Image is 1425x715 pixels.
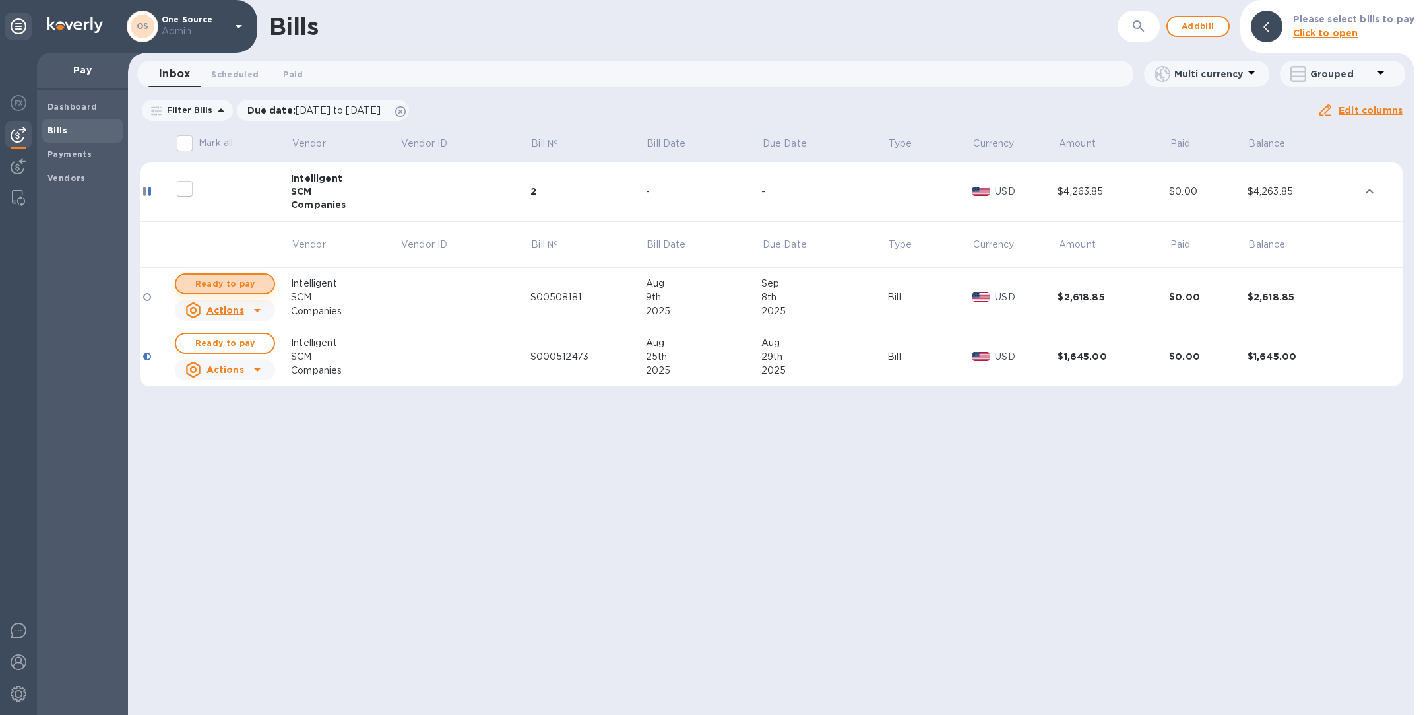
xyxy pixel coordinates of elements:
[1058,290,1169,304] div: $2,618.85
[291,198,400,211] div: Companies
[162,104,213,116] p: Filter Bills
[137,21,149,31] b: OS
[291,185,400,198] div: SCM
[646,185,761,199] div: -
[292,137,343,151] span: Vendor
[761,277,887,290] div: Sep
[1310,67,1373,81] p: Grouped
[1293,14,1414,24] b: Please select bills to pay
[763,238,824,252] span: Due Date
[206,305,244,316] u: Actions
[199,136,233,150] p: Mark all
[401,238,464,252] span: Vendor ID
[887,350,972,364] div: Bill
[1169,185,1248,199] div: $0.00
[292,238,343,252] span: Vendor
[972,187,990,196] img: USD
[531,137,575,151] span: Bill №
[47,125,67,135] b: Bills
[530,185,646,198] div: 2
[291,290,400,304] div: SCM
[1169,290,1248,304] div: $0.00
[291,172,400,185] div: Intelligent
[175,273,275,294] button: Ready to pay
[1170,238,1191,252] p: Paid
[972,352,990,361] img: USD
[763,137,807,151] p: Due Date
[159,65,190,83] span: Inbox
[1058,350,1169,363] div: $1,645.00
[1248,137,1285,151] p: Balance
[162,15,228,38] p: One Source
[761,364,887,378] div: 2025
[531,238,575,252] span: Bill №
[401,238,447,252] p: Vendor ID
[283,67,303,81] span: Paid
[1166,16,1230,37] button: Addbill
[162,24,228,38] p: Admin
[889,137,912,151] p: Type
[647,238,703,252] span: Bill Date
[47,173,86,183] b: Vendors
[296,105,381,116] span: [DATE] to [DATE]
[761,185,887,199] div: -
[1058,185,1169,199] div: $4,263.85
[646,290,761,304] div: 9th
[401,137,447,151] p: Vendor ID
[291,277,400,290] div: Intelligent
[761,336,887,350] div: Aug
[211,67,259,81] span: Scheduled
[530,350,646,364] div: S000512473
[995,185,1058,199] p: USD
[973,238,1014,252] p: Currency
[646,277,761,290] div: Aug
[761,290,887,304] div: 8th
[761,304,887,318] div: 2025
[1059,238,1113,252] span: Amount
[237,100,410,121] div: Due date:[DATE] to [DATE]
[1248,185,1359,199] div: $4,263.85
[995,290,1058,304] p: USD
[269,13,318,40] h1: Bills
[1248,350,1359,363] div: $1,645.00
[1059,238,1096,252] p: Amount
[1170,238,1208,252] span: Paid
[291,364,400,378] div: Companies
[1248,137,1302,151] span: Balance
[995,350,1058,364] p: USD
[47,17,103,33] img: Logo
[1178,18,1218,34] span: Add bill
[1174,67,1244,81] p: Multi currency
[47,63,117,77] p: Pay
[47,149,92,159] b: Payments
[401,137,464,151] span: Vendor ID
[646,336,761,350] div: Aug
[530,290,646,304] div: S00508181
[247,104,388,117] p: Due date :
[973,137,1014,151] span: Currency
[647,137,685,151] p: Bill Date
[646,350,761,364] div: 25th
[1339,105,1403,116] u: Edit columns
[1293,28,1358,38] b: Click to open
[972,292,990,302] img: USD
[1248,290,1359,304] div: $2,618.85
[187,335,263,351] span: Ready to pay
[1248,238,1285,252] p: Balance
[206,364,244,375] u: Actions
[887,290,972,304] div: Bill
[761,350,887,364] div: 29th
[5,13,32,40] div: Unpin categories
[47,102,98,112] b: Dashboard
[889,238,912,252] p: Type
[1170,137,1208,151] span: Paid
[646,364,761,378] div: 2025
[1248,238,1302,252] span: Balance
[1059,137,1113,151] span: Amount
[646,304,761,318] div: 2025
[291,350,400,364] div: SCM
